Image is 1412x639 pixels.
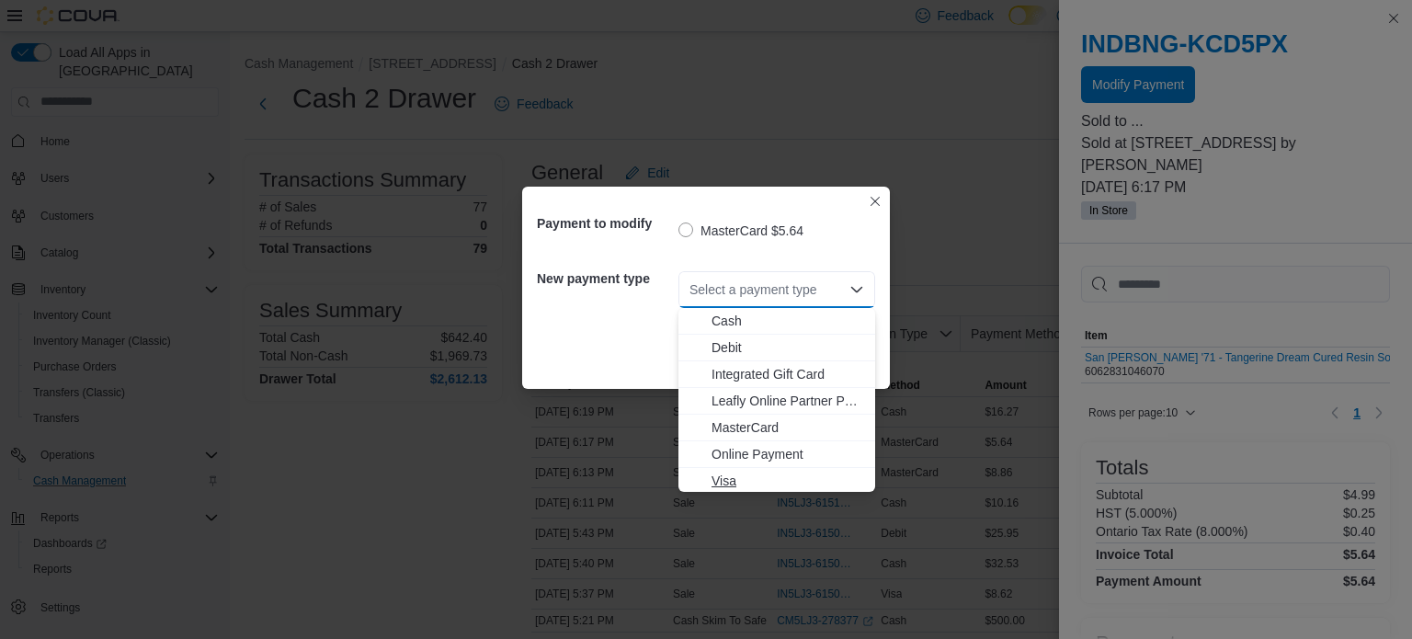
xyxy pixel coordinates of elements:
[712,365,864,383] span: Integrated Gift Card
[678,468,875,495] button: Visa
[678,308,875,495] div: Choose from the following options
[678,335,875,361] button: Debit
[537,205,675,242] h5: Payment to modify
[678,361,875,388] button: Integrated Gift Card
[712,392,864,410] span: Leafly Online Partner Payment
[849,282,864,297] button: Close list of options
[712,445,864,463] span: Online Payment
[537,260,675,297] h5: New payment type
[712,312,864,330] span: Cash
[712,472,864,490] span: Visa
[678,415,875,441] button: MasterCard
[678,220,803,242] label: MasterCard $5.64
[678,441,875,468] button: Online Payment
[712,338,864,357] span: Debit
[678,388,875,415] button: Leafly Online Partner Payment
[678,308,875,335] button: Cash
[689,279,691,301] input: Accessible screen reader label
[864,190,886,212] button: Closes this modal window
[712,418,864,437] span: MasterCard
